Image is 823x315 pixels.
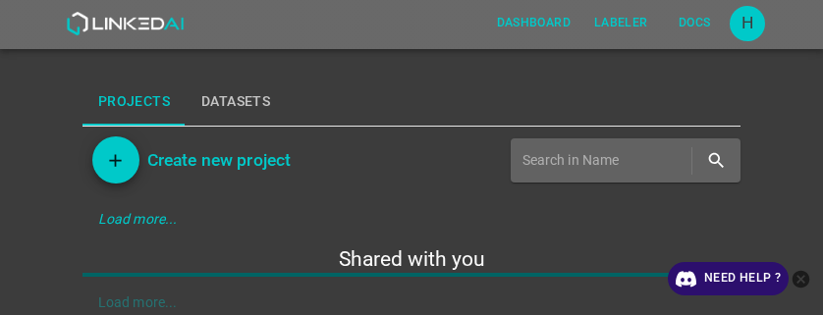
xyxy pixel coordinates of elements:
[659,3,730,43] a: Docs
[696,140,737,181] button: search
[730,6,765,41] div: H
[730,6,765,41] button: Open settings
[489,7,578,39] button: Dashboard
[663,7,726,39] button: Docs
[82,201,741,237] div: Load more...
[186,79,286,126] button: Datasets
[82,245,741,273] h5: Shared with you
[82,79,186,126] button: Projects
[98,211,178,227] em: Load more...
[586,7,655,39] button: Labeler
[789,262,813,295] button: close-help
[66,12,185,35] img: LinkedAI
[668,262,789,295] a: Need Help ?
[522,146,688,175] input: Search in Name
[485,3,582,43] a: Dashboard
[147,146,291,174] h6: Create new project
[582,3,659,43] a: Labeler
[139,146,291,174] a: Create new project
[92,136,139,184] button: Add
